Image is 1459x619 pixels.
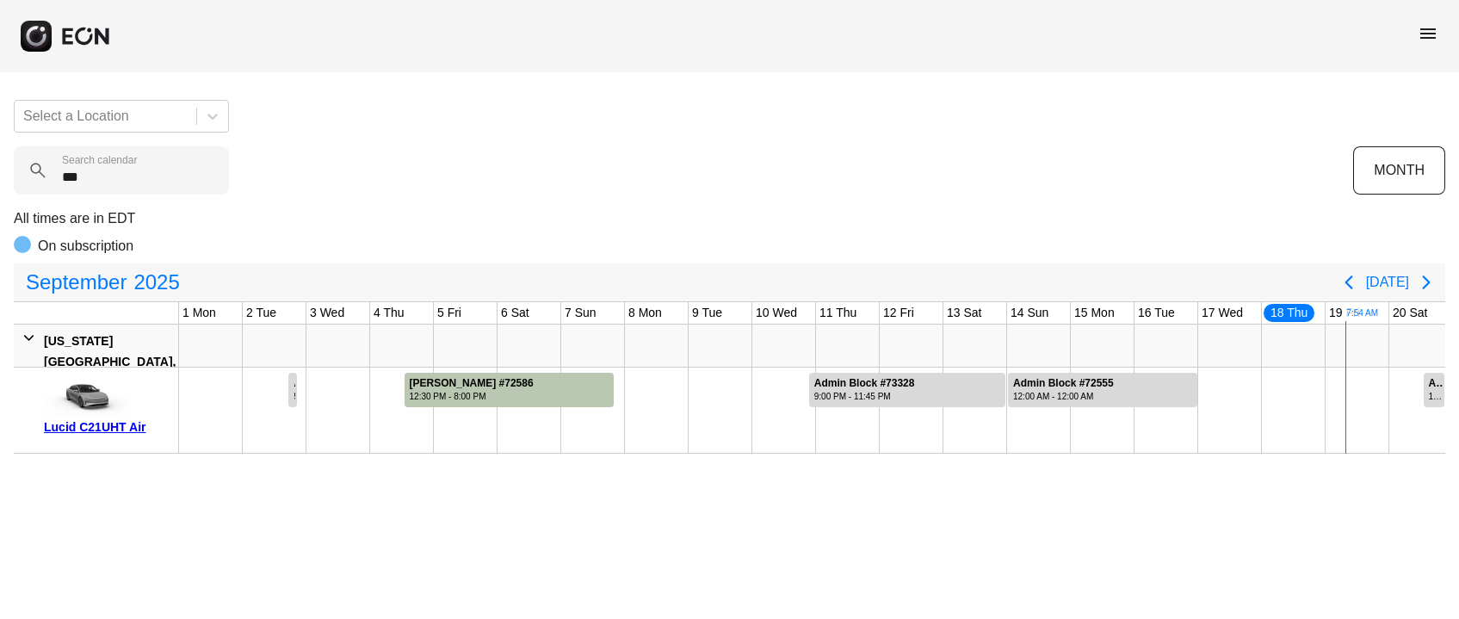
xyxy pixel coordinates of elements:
div: 9:00 PM - 11:45 PM [814,390,915,403]
p: On subscription [38,236,133,257]
button: [DATE] [1366,267,1409,298]
div: Rented for 3 days by Admin Block Current status is rental [1007,368,1198,407]
div: 19 Fri [1326,302,1363,324]
button: Next page [1409,265,1444,300]
div: Rented for 4 days by Juan Carlos Lopez-Vila Current status is completed [404,368,615,407]
div: 7 Sun [561,302,600,324]
div: 3 Wed [306,302,348,324]
div: Lucid C21UHT Air [44,417,172,437]
div: 14 Sun [1007,302,1052,324]
div: 2 Tue [243,302,280,324]
div: 15 Mon [1071,302,1118,324]
div: 12 Fri [880,302,918,324]
button: September2025 [15,265,190,300]
div: 13 Sat [943,302,985,324]
div: 5 Fri [434,302,465,324]
div: Admin Block #73328 [814,377,915,390]
div: Admin Block #72555 [1013,377,1114,390]
div: [US_STATE][GEOGRAPHIC_DATA], [GEOGRAPHIC_DATA] [44,331,176,393]
img: car [44,374,130,417]
div: 12:30 PM - 8:00 PM [410,390,534,403]
div: Rented for 1 days by Admin Block Current status is rental [287,368,298,407]
div: 17 Wed [1198,302,1246,324]
button: Previous page [1332,265,1366,300]
div: 1 Mon [179,302,219,324]
div: [PERSON_NAME] #72586 [410,377,534,390]
div: Rented for 4 days by Admin Block Current status is rental [808,368,1006,407]
div: 11 Thu [816,302,860,324]
span: menu [1418,23,1438,44]
div: 6 Sat [498,302,533,324]
label: Search calendar [62,153,137,167]
div: 9 Tue [689,302,726,324]
div: 10 Wed [752,302,801,324]
div: Rented for 1 days by Admin Block Current status is rental [1423,368,1445,407]
p: All times are in EDT [14,208,1445,229]
button: MONTH [1353,146,1445,195]
div: 8 Mon [625,302,665,324]
span: September [22,265,130,300]
div: Admin Block #72358 [294,377,295,390]
div: 20 Sat [1389,302,1431,324]
span: 2025 [130,265,182,300]
div: Admin Block #74523 [1429,377,1443,390]
div: 5:00 PM - 7:00 PM [294,390,295,403]
div: 18 Thu [1262,302,1316,324]
div: 12:30 PM - 9:00 PM [1429,390,1443,403]
div: 4 Thu [370,302,408,324]
div: 12:00 AM - 12:00 AM [1013,390,1114,403]
div: 16 Tue [1134,302,1178,324]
